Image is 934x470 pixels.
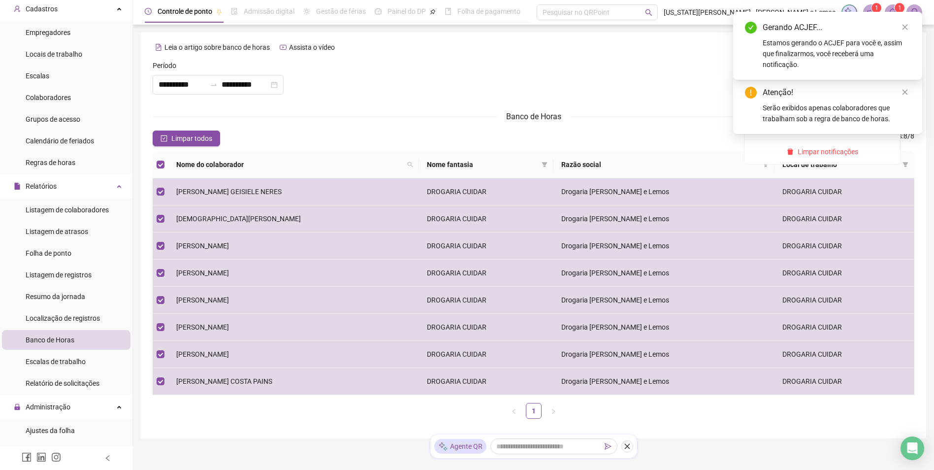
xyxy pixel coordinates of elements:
[550,408,556,414] span: right
[761,157,771,172] span: filter
[26,115,80,123] span: Grupos de acesso
[145,8,152,15] span: clock-circle
[419,287,553,314] td: DROGARIA CUIDAR
[895,3,904,13] sup: 1
[176,323,229,331] span: [PERSON_NAME]
[176,159,403,170] span: Nome do colaborador
[774,287,914,314] td: DROGARIA CUIDAR
[419,341,553,368] td: DROGARIA CUIDAR
[36,452,46,462] span: linkedin
[26,94,71,101] span: Colaboradores
[171,133,212,144] span: Limpar todos
[427,159,538,170] span: Nome fantasia
[26,29,70,36] span: Empregadores
[316,7,366,15] span: Gestão de férias
[26,5,58,13] span: Cadastros
[506,403,522,419] li: Página anterior
[561,159,758,170] span: Razão social
[26,206,109,214] span: Listagem de colaboradores
[26,271,92,279] span: Listagem de registros
[553,178,774,205] td: Drogaria [PERSON_NAME] e Lemos
[907,5,922,20] img: 87270
[542,162,548,168] span: filter
[14,403,21,410] span: lock
[231,8,238,15] span: file-done
[419,314,553,341] td: DROGARIA CUIDAR
[375,8,382,15] span: dashboard
[405,157,415,172] span: search
[176,215,301,223] span: [DEMOGRAPHIC_DATA][PERSON_NAME]
[289,43,335,51] span: Assista o vídeo
[624,443,631,450] span: close
[901,157,910,172] span: filter
[26,50,82,58] span: Locais de trabalho
[419,205,553,233] td: DROGARIA CUIDAR
[22,452,32,462] span: facebook
[158,7,212,15] span: Controle de ponto
[176,242,229,250] span: [PERSON_NAME]
[104,455,111,462] span: left
[774,341,914,368] td: DROGARIA CUIDAR
[546,403,561,419] button: right
[430,9,436,15] span: pushpin
[898,4,902,11] span: 1
[244,7,294,15] span: Admissão digital
[875,4,878,11] span: 1
[26,403,70,411] span: Administração
[51,452,61,462] span: instagram
[526,403,541,418] a: 1
[153,60,176,71] span: Período
[161,135,167,142] span: check-square
[387,7,426,15] span: Painel do DP
[553,287,774,314] td: Drogaria [PERSON_NAME] e Lemos
[26,314,100,322] span: Localização de registros
[438,441,448,452] img: sparkle-icon.fc2bf0ac1784a2077858766a79e2daf3.svg
[176,269,229,277] span: [PERSON_NAME]
[26,379,99,387] span: Relatório de solicitações
[783,146,862,158] button: Limpar notificações
[26,249,71,257] span: Folha de ponto
[901,436,924,460] div: Open Intercom Messenger
[280,44,287,51] span: youtube
[774,178,914,205] td: DROGARIA CUIDAR
[900,22,910,33] a: Close
[26,427,75,435] span: Ajustes da folha
[553,233,774,260] td: Drogaria [PERSON_NAME] e Lemos
[763,37,910,70] div: Estamos gerando o ACJEF para você e, assim que finalizarmos, você receberá uma notificação.
[26,336,74,344] span: Banco de Horas
[605,443,612,450] span: send
[445,8,451,15] span: book
[26,137,94,145] span: Calendário de feriados
[553,205,774,233] td: Drogaria [PERSON_NAME] e Lemos
[506,112,561,121] span: Banco de Horas
[434,439,486,454] div: Agente QR
[763,102,910,124] div: Serão exibidos apenas colaboradores que trabalham sob a regra de banco de horas.
[763,162,769,168] span: filter
[664,7,836,18] span: [US_STATE][PERSON_NAME] - [PERSON_NAME] e Lemos
[26,72,49,80] span: Escalas
[14,5,21,12] span: user-add
[645,9,652,16] span: search
[210,81,218,89] span: swap-right
[871,3,881,13] sup: 1
[774,260,914,287] td: DROGARIA CUIDAR
[176,350,229,358] span: [PERSON_NAME]
[902,24,908,31] span: close
[763,87,910,99] div: Atenção!
[419,260,553,287] td: DROGARIA CUIDAR
[26,293,85,301] span: Resumo da jornada
[745,87,757,99] span: exclamation-circle
[511,408,517,414] span: left
[844,7,855,18] img: sparkle-icon.fc2bf0ac1784a2077858766a79e2daf3.svg
[900,87,910,98] a: Close
[745,22,757,34] span: check-circle
[176,188,282,196] span: [PERSON_NAME] GEISIELE NERES
[787,148,794,155] span: delete
[14,183,21,190] span: file
[419,233,553,260] td: DROGARIA CUIDAR
[540,157,549,172] span: filter
[774,205,914,233] td: DROGARIA CUIDAR
[902,89,908,96] span: close
[888,8,897,17] span: bell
